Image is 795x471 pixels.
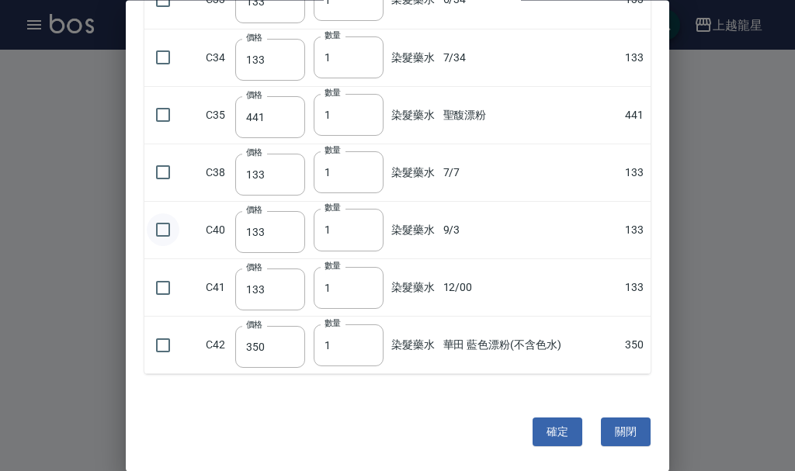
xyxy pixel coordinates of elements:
[387,259,439,317] td: 染髮藥水
[202,144,231,202] td: C38
[246,89,262,101] label: 價格
[202,317,231,374] td: C42
[246,262,262,274] label: 價格
[621,29,651,87] td: 133
[202,29,231,87] td: C34
[202,259,231,317] td: C41
[387,29,439,87] td: 染髮藥水
[439,259,621,317] td: 12/00
[439,87,621,144] td: 聖馥漂粉
[325,317,341,329] label: 數量
[325,145,341,157] label: 數量
[325,88,341,99] label: 數量
[601,418,651,447] button: 關閉
[325,203,341,214] label: 數量
[621,259,651,317] td: 133
[387,202,439,259] td: 染髮藥水
[325,30,341,42] label: 數量
[439,202,621,259] td: 9/3
[246,204,262,216] label: 價格
[325,260,341,272] label: 數量
[439,317,621,374] td: 華田 藍色漂粉(不含色水)
[202,202,231,259] td: C40
[246,32,262,43] label: 價格
[621,144,651,202] td: 133
[387,87,439,144] td: 染髮藥水
[621,202,651,259] td: 133
[202,87,231,144] td: C35
[621,87,651,144] td: 441
[621,317,651,374] td: 350
[533,418,582,447] button: 確定
[439,144,621,202] td: 7/7
[246,147,262,158] label: 價格
[387,144,439,202] td: 染髮藥水
[387,317,439,374] td: 染髮藥水
[439,29,621,87] td: 7/34
[246,320,262,331] label: 價格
